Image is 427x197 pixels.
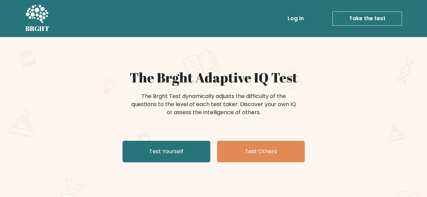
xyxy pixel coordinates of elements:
a: Take the test [332,11,402,26]
a: Log in [285,12,306,25]
a: Test Yourself [123,141,210,162]
a: Test Others [217,141,305,162]
h5: BRGHT [25,25,50,33]
h1: The Brght Adaptive IQ Test [49,69,378,86]
div: The Brght Test dynamically adjusts the difficulty of the questions to the level of each test take... [129,92,298,117]
a: BRGHT [25,3,50,34]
